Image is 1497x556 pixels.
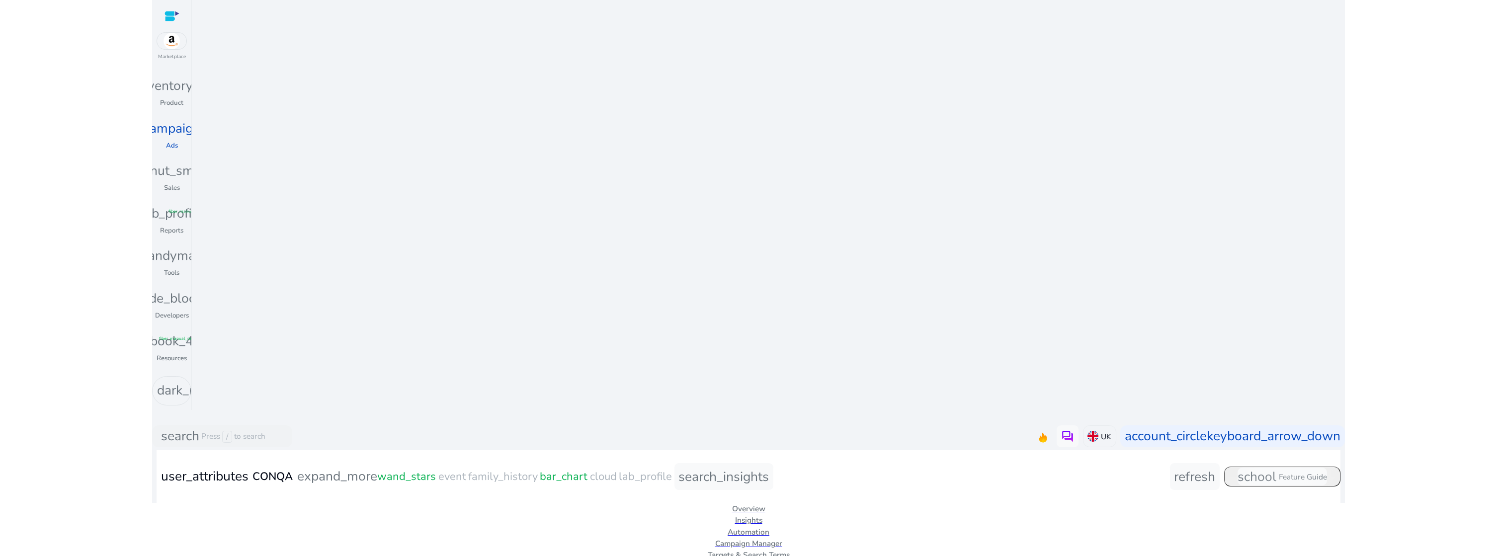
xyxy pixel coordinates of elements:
span: search [161,427,199,447]
span: fiber_manual_record [159,335,200,342]
p: Ads [166,141,178,151]
h3: CONQA [252,470,293,483]
img: uk.svg [1087,431,1098,442]
button: schoolFeature Guide [1224,467,1340,486]
span: donut_small [135,161,209,181]
span: account_circle [1125,427,1207,447]
span: keyboard_arrow_down [1207,427,1340,447]
a: book_4fiber_manual_recordResources [152,329,191,372]
p: Press to search [201,431,265,443]
span: family_history [468,469,538,485]
div: Automation [148,526,1349,538]
span: campaign [144,119,200,139]
span: lab_profile [619,469,672,485]
span: inventory_2 [137,76,207,96]
button: search_insights [674,463,774,490]
span: code_blocks [136,289,208,309]
p: Developers [155,311,189,321]
p: UK [1101,431,1111,442]
p: Tools [164,268,179,278]
a: campaignAds [152,116,191,159]
span: lab_profile [141,204,203,224]
a: inventory_2Product [152,74,191,117]
a: donut_smallSales [152,159,191,202]
div: Overview [148,503,1349,514]
span: expand_more [297,467,377,486]
span: dark_mode [157,381,222,400]
span: refresh [1174,468,1215,485]
p: Marketplace [158,53,186,61]
div: Campaign Manager [148,538,1349,549]
span: search_insights [678,468,769,485]
a: lab_profilefiber_manual_recordReports [152,201,191,244]
span: event [438,469,466,485]
span: user_attributes [161,467,249,486]
div: Insights [148,514,1349,526]
span: bar_chart [540,469,587,485]
p: Resources [157,354,187,364]
p: Product [160,98,183,108]
a: handymanTools [152,244,191,287]
img: amazon.svg [157,33,187,49]
a: code_blocksDevelopers [152,287,191,329]
button: refresh [1170,463,1220,490]
p: Reports [160,226,183,236]
span: book_4 [150,331,193,351]
span: handyman [141,246,203,266]
span: / [222,431,232,443]
span: fiber_manual_record [168,208,209,215]
span: wand_stars [377,469,436,485]
span: cloud [590,469,617,485]
p: Sales [164,183,180,193]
